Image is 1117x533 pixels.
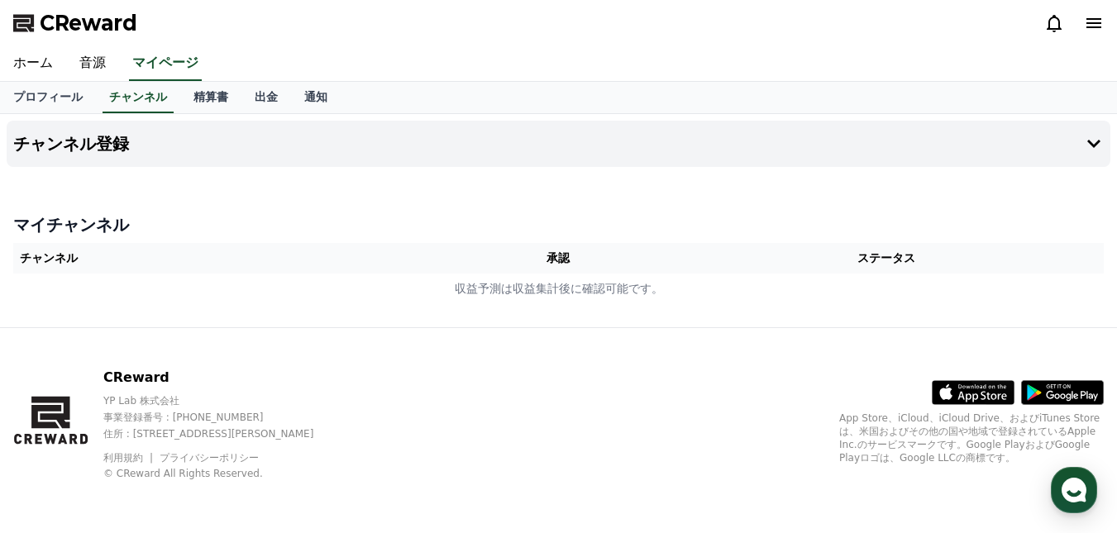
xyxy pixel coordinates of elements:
td: 収益予測は収益集計後に確認可能です。 [13,274,1104,304]
th: 承認 [447,243,670,274]
a: プライバシーポリシー [160,452,259,464]
span: CReward [40,10,137,36]
th: ステータス [670,243,1104,274]
p: © CReward All Rights Reserved. [103,467,342,480]
a: 通知 [291,82,341,113]
h4: チャンネル登録 [13,135,129,153]
h4: マイチャンネル [13,213,1104,236]
a: CReward [13,10,137,36]
p: CReward [103,368,342,388]
a: チャンネル [103,82,174,113]
a: 出金 [241,82,291,113]
a: 利用規約 [103,452,155,464]
p: App Store、iCloud、iCloud Drive、およびiTunes Storeは、米国およびその他の国や地域で登録されているApple Inc.のサービスマークです。Google P... [839,412,1104,464]
a: マイページ [129,46,202,81]
a: 精算書 [180,82,241,113]
p: 事業登録番号 : [PHONE_NUMBER] [103,411,342,424]
p: 住所 : [STREET_ADDRESS][PERSON_NAME] [103,427,342,440]
button: チャンネル登録 [7,121,1110,167]
a: 音源 [66,46,119,81]
th: チャンネル [13,243,447,274]
p: YP Lab 株式会社 [103,394,342,407]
